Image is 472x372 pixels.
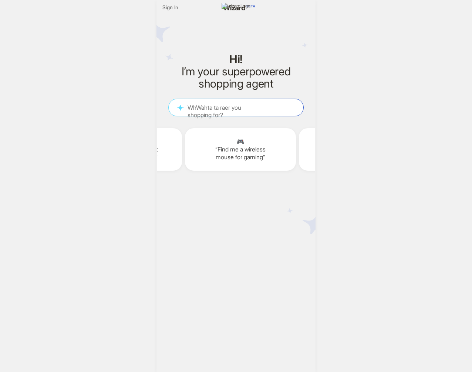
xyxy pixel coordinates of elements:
[299,128,410,171] div: 🔥Top of the line air fryer with large capacity
[162,4,178,11] span: Sign In
[222,3,250,62] img: wizard logo
[168,65,304,90] h2: I’m your superpowered shopping agent
[168,53,304,65] h1: Hi!
[305,138,404,146] span: 🔥
[159,3,181,12] button: Sign In
[191,138,290,146] span: 🎮
[185,128,296,171] div: 🎮Find me a wireless mouse for gaming
[191,146,290,161] q: Find me a wireless mouse for gaming
[305,146,404,161] q: Top of the line air fryer with large capacity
